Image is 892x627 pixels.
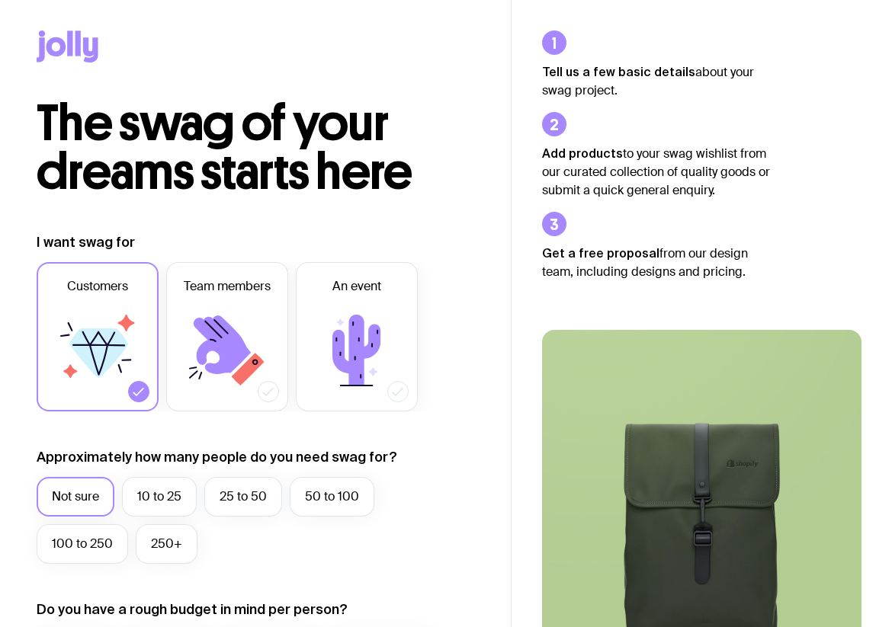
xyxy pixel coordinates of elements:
[542,244,771,281] p: from our design team, including designs and pricing.
[542,144,771,200] p: to your swag wishlist from our curated collection of quality goods or submit a quick general enqu...
[290,477,374,517] label: 50 to 100
[542,146,623,160] strong: Add products
[332,277,381,296] span: An event
[542,62,771,100] p: about your swag project.
[37,524,128,564] label: 100 to 250
[542,246,659,260] strong: Get a free proposal
[37,93,412,202] span: The swag of your dreams starts here
[542,65,695,78] strong: Tell us a few basic details
[136,524,197,564] label: 250+
[37,600,348,619] label: Do you have a rough budget in mind per person?
[37,477,114,517] label: Not sure
[204,477,282,517] label: 25 to 50
[184,277,271,296] span: Team members
[67,277,128,296] span: Customers
[122,477,197,517] label: 10 to 25
[37,448,397,466] label: Approximately how many people do you need swag for?
[37,233,135,251] label: I want swag for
